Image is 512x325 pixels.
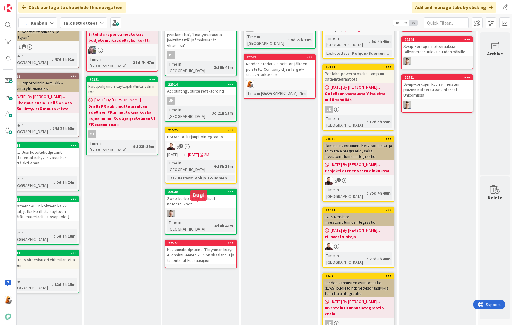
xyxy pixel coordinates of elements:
div: 74d 22h 58m [51,125,77,132]
span: [DATE] [167,152,178,158]
div: 22428 [8,197,79,202]
a: 13158SPIKE: Raportoinnin e/m2/kk -laskenta yhtenäiseksi[DATE] By [PERSON_NAME]...Bugikorjaus ensi... [7,73,79,137]
img: avatar [4,313,12,321]
div: 17111 [326,65,394,69]
span: [DATE] By [PERSON_NAME]... [16,94,65,100]
div: 21575 [168,128,236,132]
div: Kuukausibudjetointi: Tiliryhmän lisäys ei onnistu ennen kuin on skaalannut ja tallentanut kuukaus... [165,246,236,264]
div: 22514 [165,82,236,87]
div: JK [323,106,394,113]
div: Time in [GEOGRAPHIC_DATA] [10,278,52,291]
div: 22571 [402,75,473,80]
div: 17111Pentaho-powerbi osaksi tampuuri-data-integraatiota [323,64,394,83]
div: sl [87,130,158,138]
span: [DATE] By [PERSON_NAME]... [331,299,380,305]
a: 20818Hamina Investoinnit: Netvisor lasku- ja toimittajaintegraatio, sekä investointitunnusintegra... [322,136,394,202]
div: SPIKE: Raportoinnin e/m2/kk -laskenta yhtenäiseksi [8,79,79,92]
b: Projekti etenee vasta elokuussa [325,168,392,174]
span: : [367,256,368,262]
div: Time in [GEOGRAPHIC_DATA] [88,140,131,153]
a: 21575PSOAS BC kirjanpitointegraatioAA[DATE][DATE]2MTime in [GEOGRAPHIC_DATA]:6d 3h 19mLaskutettav... [165,127,237,184]
div: 22571Swap-korkojen kuun viimeisten päivien noteeraukset Interest Unicornissa [402,75,473,99]
div: AA [323,243,394,250]
div: Time in [GEOGRAPHIC_DATA] [10,176,54,189]
div: JK [165,97,236,105]
div: 2M [204,152,209,158]
div: SPIKE: Uusi koostebudjetointi: syöttökentät näkyviin vasta kun kenttä aktiivinen [8,148,79,167]
div: 5d 1h 18m [55,233,77,239]
div: 3d 4h 49m [213,222,235,229]
div: 13158 [11,74,79,78]
div: PL [165,51,236,59]
div: 22331Roolipohjainen käyttäjähallinta: admin rooli [87,77,158,96]
div: 9d 23h 33m [289,37,313,43]
div: 22431SPIKE: Uusi koostebudjetointi: syöttökentät näkyviin vasta kun kenttä aktiivinen [8,143,79,167]
img: Visit kanbanzone.com [4,4,12,12]
div: 21575PSOAS BC kirjanpitointegraatio [165,127,236,141]
a: SPIKE: Investointilistan pvmsuodattimet "alkaen" ja "päättyen"slTime in [GEOGRAPHIC_DATA]:47d 1h 51m [7,17,79,68]
div: Time in [GEOGRAPHIC_DATA] [325,186,367,200]
a: 22544Swap-korkojen noteerauksia tallennetaan tulevaisuuden päivilleTN [401,36,473,69]
div: 12d 2h 15m [53,281,77,288]
div: 22577Kuukausibudjetointi: Tiliryhmän lisäys ei onnistu ennen kuin on skaalannut ja tallentanut ku... [165,240,236,264]
a: 22514AccountingSource refaktorointiJKTime in [GEOGRAPHIC_DATA]:3d 21h 53m [165,81,237,122]
div: 22544Swap-korkojen noteerauksia tallennetaan tulevaisuuden päiville [402,37,473,56]
span: [DATE] By [PERSON_NAME]... [331,161,380,168]
div: 21575 [165,127,236,133]
b: Investointitunnusintegraatio ensin [325,305,392,317]
div: 3d 6h 41m [213,64,235,71]
div: 22311 [8,250,79,256]
a: 22577Kuukausibudjetointi: Tiliryhmän lisäys ei onnistu ennen kuin on skaalannut ja tallentanut ku... [165,240,237,268]
div: 21021 [326,208,394,212]
div: 22571 [404,75,473,80]
div: 20818 [323,136,394,142]
img: TN [167,210,175,217]
div: Time in [GEOGRAPHIC_DATA] [167,61,212,74]
div: 22428 [11,197,79,201]
div: Laskutettava [167,175,192,181]
div: 22577 [165,240,236,246]
div: 16940Lahden vanhusten asuntosäätiö (LVAS) budjetointi: Netvisor lasku- ja toimittajaintegraatio [323,273,394,297]
div: 22331 [89,78,158,82]
div: JK [167,97,175,105]
div: Lahden vanhusten asuntosäätiö (LVAS) budjetointi: Netvisor lasku- ja toimittajaintegraatio [323,279,394,297]
img: MH [4,296,12,304]
img: TK [88,46,96,54]
span: : [54,179,55,185]
div: 9d 23h 35m [132,143,156,150]
div: Laskutettava [325,50,350,57]
div: 5d 4h 49m [370,38,392,45]
div: SPIKE: Investointilistan pvmsuodattimet "alkaen" ja "päättyen" [8,23,79,41]
div: Time in [GEOGRAPHIC_DATA] [325,115,367,128]
div: TN [402,101,473,109]
div: 22530Swap-korkojen virheelliset noteeraukset [165,189,236,208]
a: 22431SPIKE: Uusi koostebudjetointi: syöttökentät näkyviin vasta kun kenttä aktiivinenTime in [GEO... [7,142,79,191]
span: 3x [409,20,417,26]
div: PL [167,51,175,59]
div: 22514 [168,82,236,87]
a: 22311Tyylitelty virhesivu eri virhetilanteita vartenTime in [GEOGRAPHIC_DATA]:12d 2h 15m [7,250,79,293]
div: JK [325,106,333,113]
div: 22514AccountingSource refaktorointi [165,82,236,95]
div: 6d 3h 19m [213,163,235,170]
span: 1 [337,178,341,182]
div: AccountingSource refaktorointi [165,87,236,95]
span: [DATE] By [PERSON_NAME]... [331,227,380,234]
a: 22428Investment API:in kohteen kaikki kentät, jotka konffittu käyttöön (määrät, materiaalit ja os... [7,196,79,245]
div: 22572 [244,54,315,60]
div: 20818 [326,137,394,141]
span: Support [13,1,27,8]
a: 17111Pentaho-powerbi osaksi tampuuri-data-integraatiota[DATE] By [PERSON_NAME]...Ootellaan vastau... [322,64,394,131]
div: 31d 4h 47m [132,59,156,66]
span: : [212,64,213,71]
div: Pentaho-powerbi osaksi tampuuri-data-integraatiota [323,70,394,83]
div: 13158SPIKE: Raportoinnin e/m2/kk -laskenta yhtenäiseksi [8,74,79,92]
span: [DATE] [188,152,199,158]
div: Time in [GEOGRAPHIC_DATA] [10,122,50,135]
div: 22431 [11,143,79,148]
img: MH [246,80,254,88]
div: Swap-korkojen virheelliset noteeraukset [165,195,236,208]
div: sl [8,43,79,51]
div: Time in [GEOGRAPHIC_DATA] [10,53,52,66]
b: Drafti PR auki, mutta sisältää edellisen PR:n muutoksia koska nojaa niihin. Rooli järjestelmän UI... [88,103,156,127]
